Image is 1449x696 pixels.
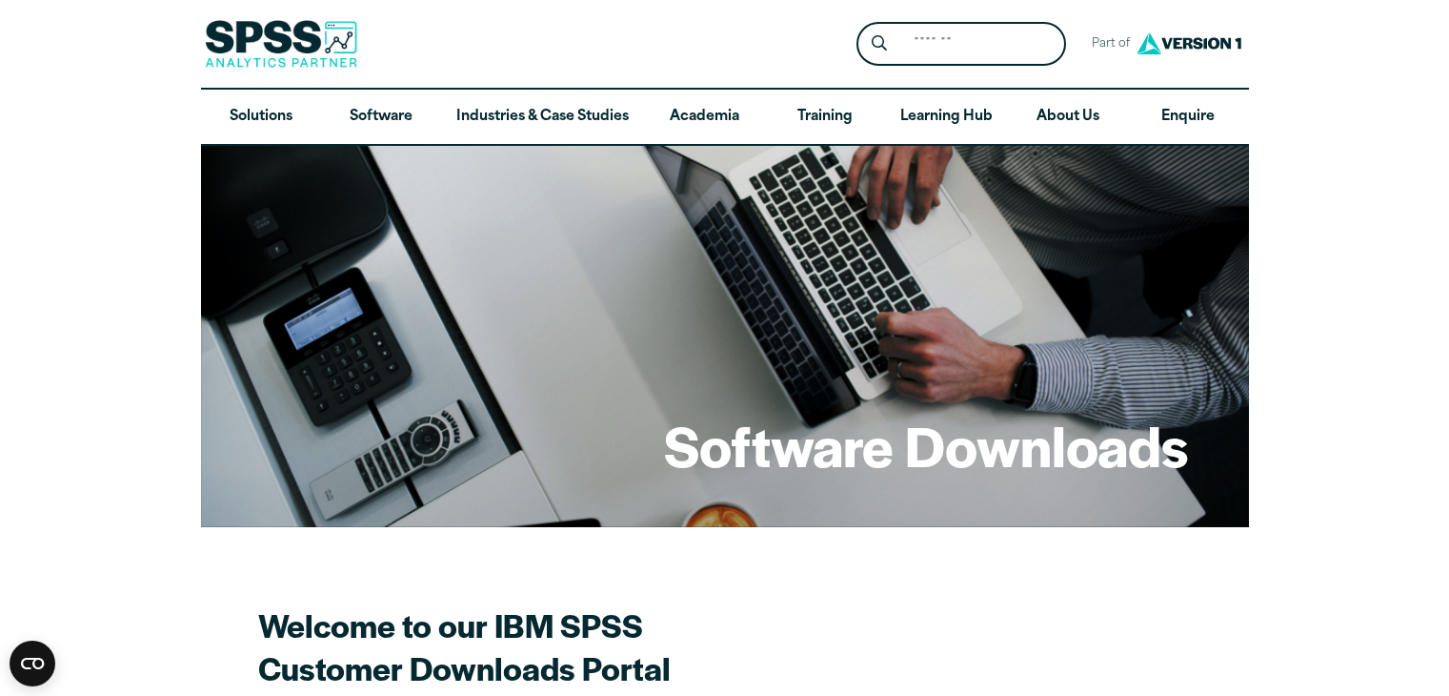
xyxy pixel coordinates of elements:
svg: Search magnifying glass icon [872,35,887,51]
a: Industries & Case Studies [441,90,644,145]
button: Open CMP widget [10,641,55,686]
button: Search magnifying glass icon [861,27,896,62]
a: Enquire [1128,90,1248,145]
nav: Desktop version of site main menu [201,90,1249,145]
img: Version1 Logo [1132,26,1246,61]
h2: Welcome to our IBM SPSS Customer Downloads Portal [258,604,925,689]
img: SPSS Analytics Partner [205,20,357,68]
a: Solutions [201,90,321,145]
a: Training [764,90,884,145]
form: Site Header Search Form [856,22,1066,67]
h1: Software Downloads [664,408,1188,482]
a: About Us [1008,90,1128,145]
a: Learning Hub [885,90,1008,145]
a: Academia [644,90,764,145]
span: Part of [1081,31,1132,58]
a: Software [321,90,441,145]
